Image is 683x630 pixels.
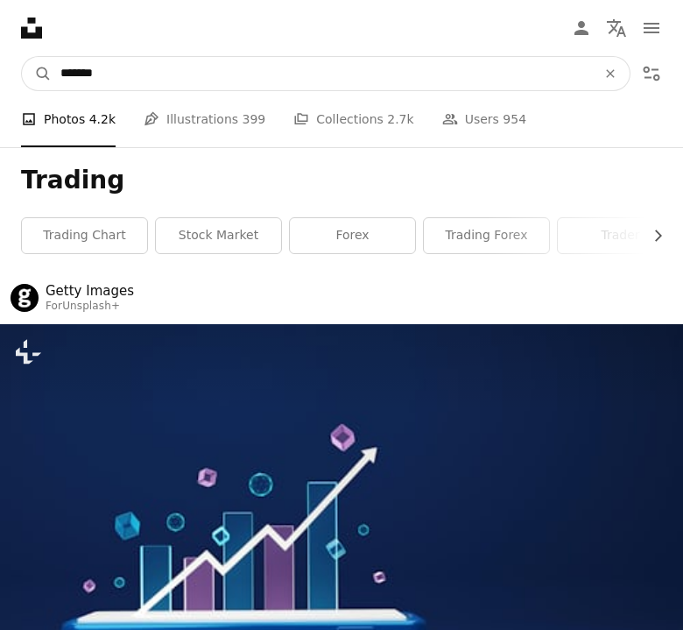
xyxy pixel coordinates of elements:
a: trader [558,218,683,253]
a: Unsplash+ [62,300,120,312]
form: Find visuals sitewide [21,56,630,91]
h1: Trading [21,165,662,196]
a: Log in / Sign up [564,11,599,46]
button: Menu [634,11,669,46]
button: scroll list to the right [642,218,662,253]
a: Home — Unsplash [21,18,42,39]
a: trading chart [22,218,147,253]
img: Go to Getty Images's profile [11,284,39,312]
a: Getty Images [46,282,134,300]
a: forex [290,218,415,253]
button: Filters [634,56,669,91]
div: For [46,300,134,314]
button: Clear [591,57,630,90]
a: trading forex [424,218,549,253]
span: 954 [503,110,526,129]
span: 399 [243,110,266,129]
button: Language [599,11,634,46]
a: stock market [156,218,281,253]
a: Illustrations 399 [144,91,265,147]
a: Users 954 [442,91,526,147]
a: Collections 2.7k [293,91,413,147]
button: Search Unsplash [22,57,52,90]
span: 2.7k [387,110,413,129]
